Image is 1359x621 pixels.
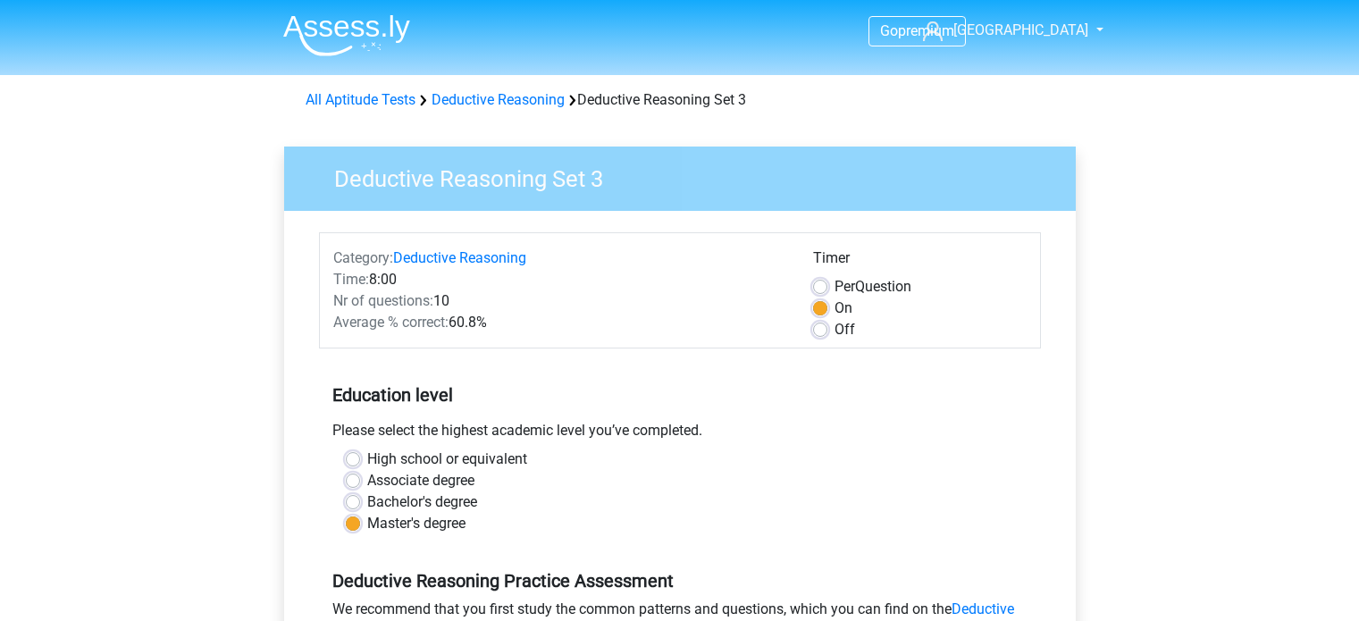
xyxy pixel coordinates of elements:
[367,491,477,513] label: Bachelor's degree
[332,570,1028,592] h5: Deductive Reasoning Practice Assessment
[880,22,898,39] span: Go
[813,248,1027,276] div: Timer
[367,449,527,470] label: High school or equivalent
[367,470,474,491] label: Associate degree
[320,290,800,312] div: 10
[333,292,433,309] span: Nr of questions:
[333,249,393,266] span: Category:
[367,513,466,534] label: Master's degree
[333,314,449,331] span: Average % correct:
[898,22,954,39] span: premium
[916,20,1090,41] a: [GEOGRAPHIC_DATA]
[835,278,855,295] span: Per
[835,276,911,298] label: Question
[298,89,1061,111] div: Deductive Reasoning Set 3
[393,249,526,266] a: Deductive Reasoning
[835,298,852,319] label: On
[313,158,1062,193] h3: Deductive Reasoning Set 3
[319,420,1041,449] div: Please select the highest academic level you’ve completed.
[333,271,369,288] span: Time:
[306,91,415,108] a: All Aptitude Tests
[320,269,800,290] div: 8:00
[320,312,800,333] div: 60.8%
[953,21,1088,38] span: [GEOGRAPHIC_DATA]
[835,319,855,340] label: Off
[432,91,565,108] a: Deductive Reasoning
[283,14,410,56] img: Assessly
[869,19,965,43] a: Gopremium
[332,377,1028,413] h5: Education level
